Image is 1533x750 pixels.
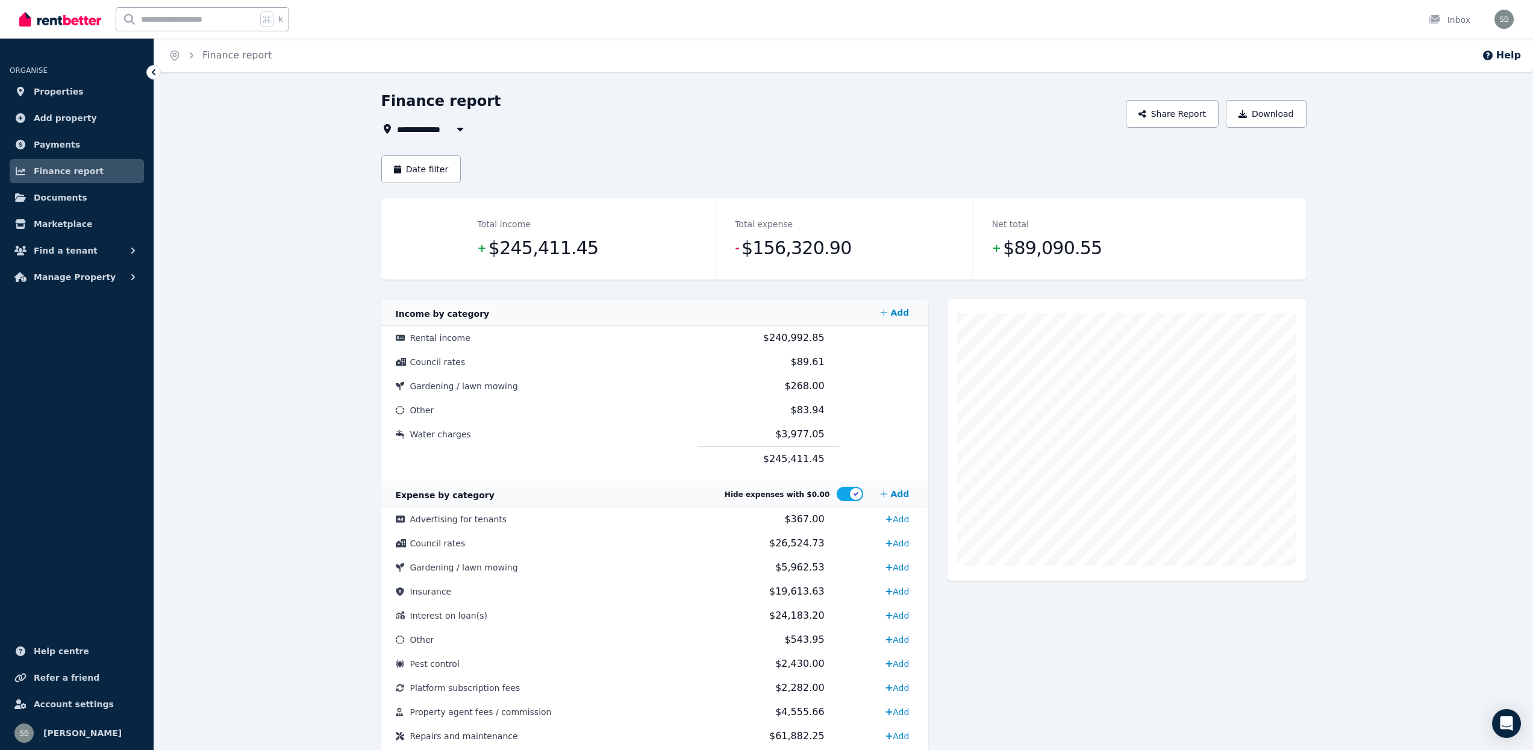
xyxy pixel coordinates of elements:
[410,563,518,572] span: Gardening / lawn mowing
[34,644,89,658] span: Help centre
[410,659,460,669] span: Pest control
[278,14,283,24] span: k
[735,217,793,231] dt: Total expense
[881,702,914,722] a: Add
[410,514,507,524] span: Advertising for tenants
[410,731,518,741] span: Repairs and maintenance
[742,236,852,260] span: $156,320.90
[10,239,144,263] button: Find a tenant
[410,405,434,415] span: Other
[410,430,471,439] span: Water charges
[763,332,825,343] span: $240,992.85
[34,164,104,178] span: Finance report
[775,561,824,573] span: $5,962.53
[10,159,144,183] a: Finance report
[34,190,87,205] span: Documents
[410,539,466,548] span: Council rates
[410,333,470,343] span: Rental income
[10,186,144,210] a: Documents
[881,654,914,673] a: Add
[1226,100,1307,128] button: Download
[10,212,144,236] a: Marketplace
[1003,236,1102,260] span: $89,090.55
[34,270,116,284] span: Manage Property
[881,678,914,698] a: Add
[1492,709,1521,738] div: Open Intercom Messenger
[34,84,84,99] span: Properties
[19,10,101,28] img: RentBetter
[10,666,144,690] a: Refer a friend
[791,356,825,367] span: $89.61
[784,380,824,392] span: $268.00
[410,611,487,620] span: Interest on loan(s)
[10,106,144,130] a: Add property
[1494,10,1514,29] img: Sally Bowers
[881,534,914,553] a: Add
[1428,14,1470,26] div: Inbox
[14,723,34,743] img: Sally Bowers
[410,357,466,367] span: Council rates
[396,490,495,500] span: Expense by category
[410,635,434,645] span: Other
[10,80,144,104] a: Properties
[478,217,531,231] dt: Total income
[1482,48,1521,63] button: Help
[775,428,824,440] span: $3,977.05
[735,240,739,257] span: -
[763,453,825,464] span: $245,411.45
[478,240,486,257] span: +
[769,586,825,597] span: $19,613.63
[725,490,829,499] span: Hide expenses with $0.00
[34,111,97,125] span: Add property
[881,510,914,529] a: Add
[10,265,144,289] button: Manage Property
[202,49,272,61] a: Finance report
[1126,100,1219,128] button: Share Report
[775,706,824,717] span: $4,555.66
[992,217,1029,231] dt: Net total
[396,309,490,319] span: Income by category
[881,606,914,625] a: Add
[410,707,552,717] span: Property agent fees / commission
[154,39,286,72] nav: Breadcrumb
[43,726,122,740] span: [PERSON_NAME]
[791,404,825,416] span: $83.94
[10,692,144,716] a: Account settings
[775,658,824,669] span: $2,430.00
[881,630,914,649] a: Add
[769,537,825,549] span: $26,524.73
[881,727,914,746] a: Add
[381,92,501,111] h1: Finance report
[381,155,461,183] button: Date filter
[410,381,518,391] span: Gardening / lawn mowing
[10,639,144,663] a: Help centre
[10,133,144,157] a: Payments
[881,582,914,601] a: Add
[784,513,824,525] span: $367.00
[489,236,599,260] span: $245,411.45
[34,243,98,258] span: Find a tenant
[34,217,92,231] span: Marketplace
[10,66,48,75] span: ORGANISE
[784,634,824,645] span: $543.95
[775,682,824,693] span: $2,282.00
[875,482,914,506] a: Add
[992,240,1001,257] span: +
[769,730,825,742] span: $61,882.25
[875,301,914,325] a: Add
[34,670,99,685] span: Refer a friend
[34,697,114,711] span: Account settings
[769,610,825,621] span: $24,183.20
[410,683,520,693] span: Platform subscription fees
[410,587,452,596] span: Insurance
[881,558,914,577] a: Add
[34,137,80,152] span: Payments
